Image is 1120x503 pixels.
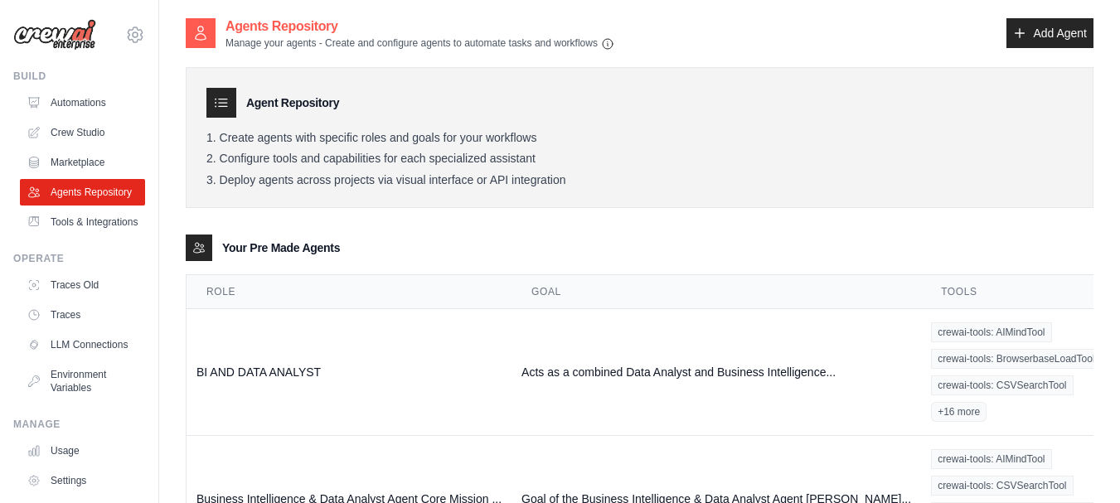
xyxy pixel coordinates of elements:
div: Build [13,70,145,83]
div: Operate [13,252,145,265]
a: Crew Studio [20,119,145,146]
a: Usage [20,438,145,464]
li: Deploy agents across projects via visual interface or API integration [206,173,1073,188]
a: Automations [20,89,145,116]
a: Settings [20,467,145,494]
a: LLM Connections [20,331,145,358]
img: Logo [13,19,96,51]
a: Traces [20,302,145,328]
span: crewai-tools: AIMindTool [931,322,1051,342]
p: Manage your agents - Create and configure agents to automate tasks and workflows [225,36,614,51]
li: Configure tools and capabilities for each specialized assistant [206,152,1073,167]
td: BI AND DATA ANALYST [187,309,512,436]
div: Manage [13,418,145,431]
h2: Agents Repository [225,17,614,36]
span: crewai-tools: AIMindTool [931,449,1051,469]
a: Add Agent [1006,18,1093,48]
a: Tools & Integrations [20,209,145,235]
h3: Agent Repository [246,94,339,111]
a: Agents Repository [20,179,145,206]
span: crewai-tools: BrowserbaseLoadTool [931,349,1101,369]
span: +16 more [931,402,987,422]
span: crewai-tools: CSVSearchTool [931,375,1073,395]
a: Traces Old [20,272,145,298]
span: crewai-tools: CSVSearchTool [931,476,1073,496]
th: Goal [512,275,921,309]
a: Environment Variables [20,361,145,401]
a: Marketplace [20,149,145,176]
th: Role [187,275,512,309]
td: Acts as a combined Data Analyst and Business Intelligence... [512,309,921,436]
h3: Your Pre Made Agents [222,239,340,256]
th: Tools [921,275,1111,309]
li: Create agents with specific roles and goals for your workflows [206,131,1073,146]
